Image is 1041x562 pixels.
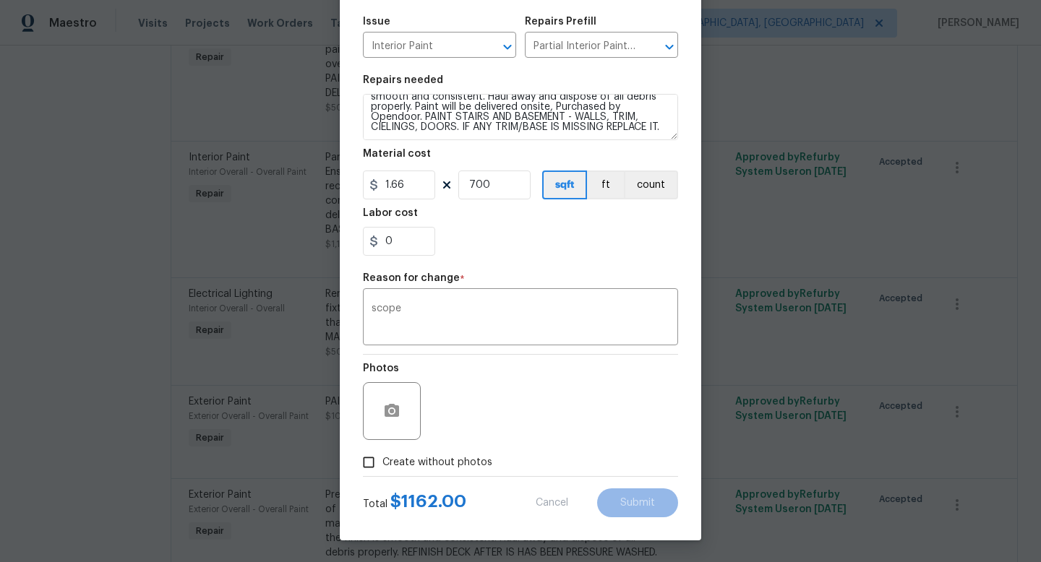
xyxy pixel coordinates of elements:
[363,494,466,511] div: Total
[382,455,492,470] span: Create without photos
[363,273,460,283] h5: Reason for change
[363,149,431,159] h5: Material cost
[659,37,680,57] button: Open
[372,303,669,334] textarea: scope
[363,208,418,218] h5: Labor cost
[390,493,466,510] span: $ 1162.00
[542,170,587,199] button: sqft
[363,363,399,373] h5: Photos
[497,37,518,57] button: Open
[624,170,678,199] button: count
[363,94,678,140] textarea: Partial Interior paint - Prep, mask, and paint specified interior areas. Ensure that the surface ...
[536,498,568,509] span: Cancel
[620,498,655,509] span: Submit
[513,488,591,517] button: Cancel
[363,17,390,27] h5: Issue
[587,170,624,199] button: ft
[525,17,596,27] h5: Repairs Prefill
[363,75,443,85] h5: Repairs needed
[597,488,678,517] button: Submit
